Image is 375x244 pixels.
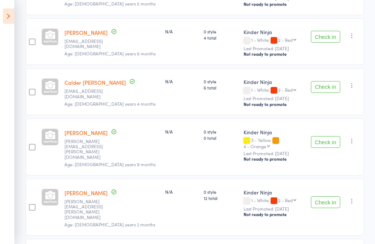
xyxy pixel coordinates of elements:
div: N/A [165,189,198,195]
div: Kinder Ninja [244,78,305,85]
div: N/A [165,78,198,84]
div: N/A [165,128,198,135]
small: kristina.vouros@gmail.com [64,139,112,160]
div: 2 - Red [278,198,293,203]
a: [PERSON_NAME] [64,189,108,197]
span: 0 style [204,78,238,84]
div: 1 - White [244,198,305,204]
span: 0 style [204,189,238,195]
div: Kinder Ninja [244,189,305,196]
small: little_escapades@yahoo.com [64,88,112,99]
div: N/A [165,28,198,34]
div: 2 - Red [278,37,293,42]
small: Last Promoted: [DATE] [244,96,305,101]
small: Last Promoted: [DATE] [244,206,305,211]
button: Check in [311,196,340,208]
span: Age: [DEMOGRAPHIC_DATA] years 4 months [64,101,156,107]
div: Kinder Ninja [244,28,305,36]
a: Calder [PERSON_NAME] [64,79,126,86]
div: Not ready to promote [244,51,305,57]
div: 1 - White [244,87,305,94]
div: Not ready to promote [244,101,305,107]
small: Parinaz_bezchi@yahoo.com [64,39,112,49]
span: 12 total [204,195,238,201]
div: 3 - Yellow [244,138,305,149]
div: Not ready to promote [244,1,305,7]
button: Check in [311,31,340,43]
span: Age: [DEMOGRAPHIC_DATA] years 9 months [64,161,156,167]
button: Check in [311,136,340,148]
span: 4 total [204,34,238,41]
small: marsha.f.adams@gmail.com [64,199,112,220]
span: Age: [DEMOGRAPHIC_DATA] years 2 months [64,221,155,227]
div: 1 - White [244,37,305,44]
a: [PERSON_NAME] [64,29,108,36]
div: Kinder Ninja [244,128,305,136]
div: Not ready to promote [244,211,305,217]
small: Last Promoted: [DATE] [244,46,305,51]
span: 6 total [204,84,238,91]
div: 4 - Orange [244,144,266,149]
button: Check in [311,81,340,93]
div: Not ready to promote [244,156,305,162]
div: 2 - Red [278,87,293,92]
a: [PERSON_NAME] [64,129,108,136]
span: 0 total [204,135,238,141]
span: Age: [DEMOGRAPHIC_DATA] years 5 months [64,0,156,7]
span: 0 style [204,28,238,34]
span: Age: [DEMOGRAPHIC_DATA] years 6 months [64,50,156,57]
small: Last Promoted: [DATE] [244,151,305,156]
span: 0 style [204,128,238,135]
